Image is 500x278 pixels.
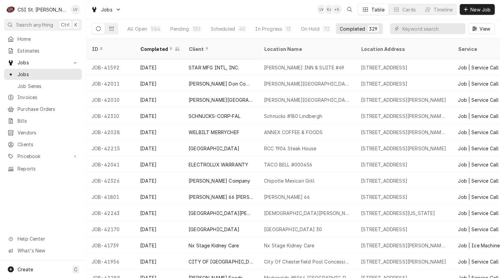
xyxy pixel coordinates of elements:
[324,25,329,32] div: 72
[371,6,385,13] div: Table
[4,19,82,31] button: Search anythingCtrlK
[434,6,453,13] div: Timeline
[239,25,245,32] div: 40
[86,237,135,253] div: JOB-41739
[4,139,82,150] a: Clients
[301,25,320,32] div: On Hold
[189,161,248,168] div: ELECTROLUX WARRANTY
[4,92,82,103] a: Invoices
[135,92,183,108] div: [DATE]
[264,145,316,152] div: RCC 1904 Steak House
[189,210,253,217] div: [GEOGRAPHIC_DATA][PERSON_NAME]
[361,242,447,249] div: [STREET_ADDRESS][PERSON_NAME][PERSON_NAME]
[4,115,82,126] a: Bills
[18,59,68,66] span: Jobs
[135,237,183,253] div: [DATE]
[6,5,15,14] div: C
[189,80,253,87] div: [PERSON_NAME] Don Company
[361,129,447,136] div: [STREET_ADDRESS][PERSON_NAME][PERSON_NAME]
[18,235,78,242] span: Help Center
[18,71,78,78] span: Jobs
[264,96,350,103] div: [PERSON_NAME][GEOGRAPHIC_DATA]
[458,210,499,217] div: Job | Service Call
[135,108,183,124] div: [DATE]
[402,6,416,13] div: Cards
[71,5,80,14] div: Lisa Vestal's Avatar
[264,226,322,233] div: [GEOGRAPHIC_DATA] 30
[135,221,183,237] div: [DATE]
[264,210,350,217] div: [DEMOGRAPHIC_DATA][PERSON_NAME]
[458,177,499,184] div: Job | Service Call
[4,245,82,256] a: Go to What's New
[127,25,147,32] div: All Open
[18,165,78,172] span: Reports
[4,163,82,174] a: Reports
[458,64,499,71] div: Job | Service Call
[189,145,239,152] div: [GEOGRAPHIC_DATA]
[170,25,189,32] div: Pending
[264,177,314,184] div: Chipotle Mexican Grill
[361,258,446,265] div: [STREET_ADDRESS][PERSON_NAME]
[88,4,124,15] a: Go to Jobs
[18,105,78,113] span: Purchase Orders
[4,127,82,138] a: Vendors
[86,205,135,221] div: JOB-42243
[317,5,326,14] div: Lisa Vestal's Avatar
[101,6,112,13] span: Jobs
[18,83,78,90] span: Job Series
[135,124,183,140] div: [DATE]
[86,156,135,173] div: JOB-42041
[135,75,183,92] div: [DATE]
[286,25,291,32] div: 13
[458,96,499,103] div: Job | Service Call
[18,267,33,272] span: Create
[344,4,355,15] button: Open search
[4,151,82,162] a: Go to Pricebook
[189,64,239,71] div: STAR MFG INTL, INC.
[193,25,200,32] div: 130
[189,193,253,200] div: [PERSON_NAME] 66 [PERSON_NAME]
[86,189,135,205] div: JOB-41801
[361,96,446,103] div: [STREET_ADDRESS][PERSON_NAME]
[458,129,499,136] div: Job | Service Call
[189,177,250,184] div: [PERSON_NAME] Company
[4,57,82,68] a: Go to Jobs
[361,226,407,233] div: [STREET_ADDRESS]
[361,193,407,200] div: [STREET_ADDRESS]
[361,64,407,71] div: [STREET_ADDRESS]
[135,173,183,189] div: [DATE]
[325,5,334,14] div: KJ
[135,205,183,221] div: [DATE]
[340,25,365,32] div: Completed
[469,6,492,13] span: New Job
[135,189,183,205] div: [DATE]
[18,47,78,54] span: Estimates
[92,45,128,53] div: ID
[361,80,407,87] div: [STREET_ADDRESS]
[458,113,499,120] div: Job | Service Call
[151,25,160,32] div: 584
[317,5,326,14] div: LV
[458,258,499,265] div: Job | Service Call
[86,108,135,124] div: JOB-42310
[255,25,282,32] div: In Progress
[189,45,252,53] div: Client
[189,129,239,136] div: WELBILT MERRYCHEF
[4,45,82,56] a: Estimates
[264,242,314,249] div: Nx Stage Kidney Care
[325,5,334,14] div: Ken Jiricek's Avatar
[16,21,53,28] span: Search anything
[4,103,82,115] a: Purchase Orders
[18,141,78,148] span: Clients
[361,145,446,152] div: [STREET_ADDRESS][PERSON_NAME]
[71,5,80,14] div: LV
[4,233,82,244] a: Go to Help Center
[264,258,350,265] div: City Of Chesterfield Pool Concession
[210,25,235,32] div: Scheduled
[135,59,183,75] div: [DATE]
[86,59,135,75] div: JOB-41592
[264,80,350,87] div: [PERSON_NAME][GEOGRAPHIC_DATA]
[189,258,253,265] div: CITY OF [GEOGRAPHIC_DATA]
[18,247,78,254] span: What's New
[18,117,78,124] span: Bills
